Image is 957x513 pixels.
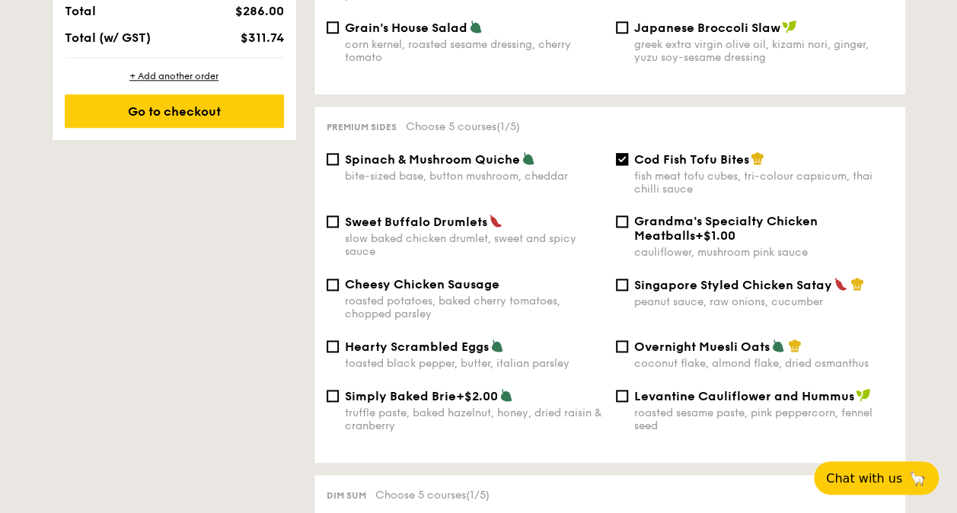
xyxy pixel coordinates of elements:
[771,339,785,352] img: icon-vegetarian.fe4039eb.svg
[240,30,283,45] span: $311.74
[634,152,749,167] span: Cod Fish Tofu Bites
[616,21,628,33] input: Japanese Broccoli Slawgreek extra virgin olive oil, kizami nori, ginger, yuzu soy-sesame dressing
[616,390,628,402] input: Levantine Cauliflower and Hummusroasted sesame paste, pink peppercorn, fennel seed
[234,4,283,18] span: $286.00
[634,389,854,403] span: Levantine Cauliflower and Hummus
[856,388,871,402] img: icon-vegan.f8ff3823.svg
[616,279,628,291] input: Singapore Styled Chicken Sataypeanut sauce, raw onions, cucumber
[469,20,483,33] img: icon-vegetarian.fe4039eb.svg
[834,277,847,291] img: icon-spicy.37a8142b.svg
[345,215,487,229] span: Sweet Buffalo Drumlets
[456,389,498,403] span: +$2.00
[345,357,604,370] div: toasted black pepper, butter, italian parsley
[345,38,604,64] div: corn kernel, roasted sesame dressing, cherry tomato
[65,30,151,45] span: Total (w/ GST)
[634,406,893,432] div: roasted sesame paste, pink peppercorn, fennel seed
[634,339,770,354] span: Overnight Muesli Oats
[327,153,339,165] input: Spinach & Mushroom Quichebite-sized base, button mushroom, cheddar
[345,152,520,167] span: Spinach & Mushroom Quiche
[345,406,604,432] div: truffle paste, baked hazelnut, honey, dried raisin & cranberry
[496,120,520,133] span: (1/5)
[814,461,939,495] button: Chat with us🦙
[345,295,604,320] div: roasted potatoes, baked cherry tomatoes, chopped parsley
[634,214,818,243] span: Grandma's Specialty Chicken Meatballs
[466,489,490,502] span: (1/5)
[327,122,397,132] span: Premium sides
[634,295,893,308] div: peanut sauce, raw onions, cucumber
[634,21,780,35] span: Japanese Broccoli Slaw
[65,70,284,82] div: + Add another order
[634,170,893,196] div: fish meat tofu cubes, tri-colour capsicum, thai chilli sauce
[406,120,520,133] span: Choose 5 courses
[65,94,284,128] div: Go to checkout
[345,339,489,354] span: Hearty Scrambled Eggs
[634,246,893,259] div: cauliflower, mushroom pink sauce
[782,20,797,33] img: icon-vegan.f8ff3823.svg
[634,278,832,292] span: Singapore Styled Chicken Satay
[327,490,366,501] span: Dim sum
[375,489,490,502] span: Choose 5 courses
[345,232,604,258] div: slow baked chicken drumlet, sweet and spicy sauce
[345,170,604,183] div: bite-sized base, button mushroom, cheddar
[616,153,628,165] input: Cod Fish Tofu Bitesfish meat tofu cubes, tri-colour capsicum, thai chilli sauce
[616,215,628,228] input: Grandma's Specialty Chicken Meatballs+$1.00cauliflower, mushroom pink sauce
[788,339,802,352] img: icon-chef-hat.a58ddaea.svg
[634,357,893,370] div: coconut flake, almond flake, dried osmanthus
[695,228,735,243] span: +$1.00
[908,470,927,487] span: 🦙
[327,390,339,402] input: Simply Baked Brie+$2.00truffle paste, baked hazelnut, honey, dried raisin & cranberry
[327,215,339,228] input: Sweet Buffalo Drumletsslow baked chicken drumlet, sweet and spicy sauce
[327,279,339,291] input: Cheesy Chicken Sausageroasted potatoes, baked cherry tomatoes, chopped parsley
[327,340,339,352] input: Hearty Scrambled Eggstoasted black pepper, butter, italian parsley
[826,471,902,486] span: Chat with us
[616,340,628,352] input: Overnight Muesli Oatscoconut flake, almond flake, dried osmanthus
[327,21,339,33] input: Grain's House Saladcorn kernel, roasted sesame dressing, cherry tomato
[490,339,504,352] img: icon-vegetarian.fe4039eb.svg
[345,21,467,35] span: Grain's House Salad
[345,389,456,403] span: Simply Baked Brie
[751,151,764,165] img: icon-chef-hat.a58ddaea.svg
[65,4,96,18] span: Total
[345,277,499,292] span: Cheesy Chicken Sausage
[522,151,535,165] img: icon-vegetarian.fe4039eb.svg
[489,214,502,228] img: icon-spicy.37a8142b.svg
[850,277,864,291] img: icon-chef-hat.a58ddaea.svg
[499,388,513,402] img: icon-vegetarian.fe4039eb.svg
[634,38,893,64] div: greek extra virgin olive oil, kizami nori, ginger, yuzu soy-sesame dressing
